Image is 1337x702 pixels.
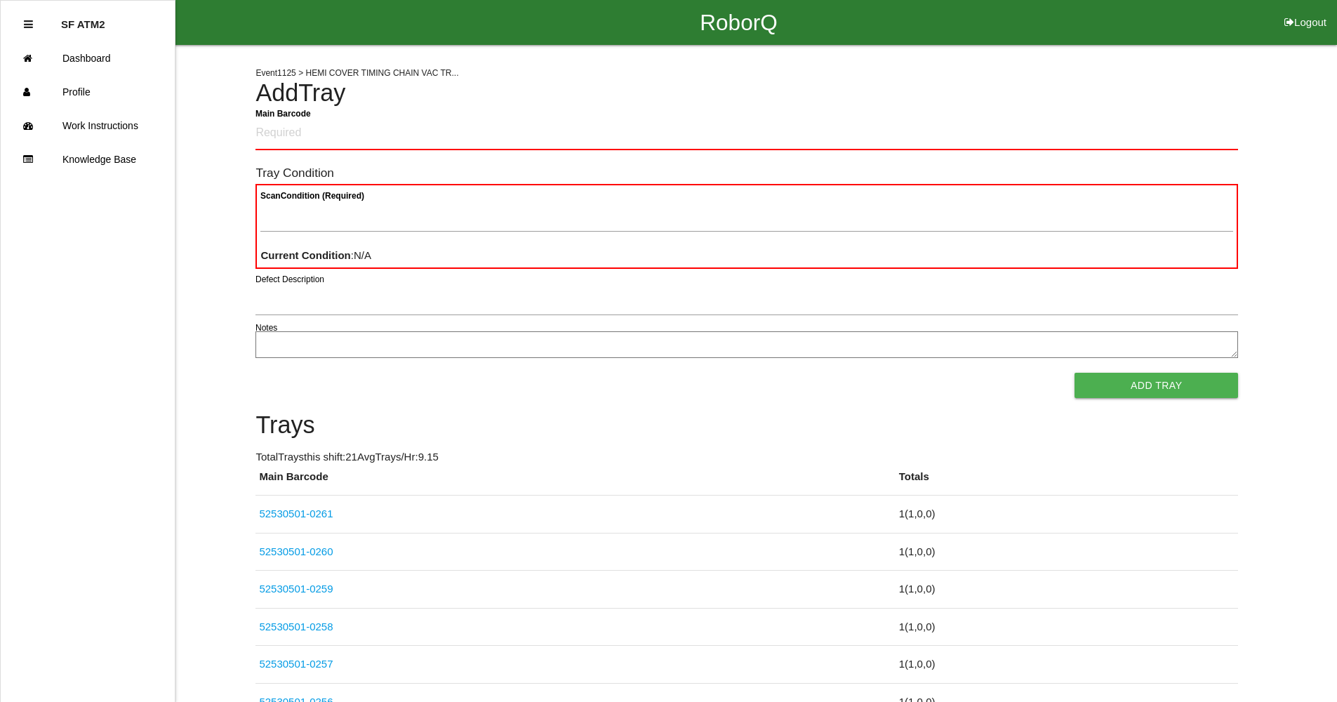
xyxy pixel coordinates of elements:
[255,80,1238,107] h4: Add Tray
[255,166,1238,180] h6: Tray Condition
[255,469,895,496] th: Main Barcode
[896,469,1239,496] th: Totals
[259,621,333,633] a: 52530501-0258
[896,496,1239,534] td: 1 ( 1 , 0 , 0 )
[24,8,33,41] div: Close
[896,533,1239,571] td: 1 ( 1 , 0 , 0 )
[1075,373,1238,398] button: Add Tray
[255,108,311,118] b: Main Barcode
[260,191,364,201] b: Scan Condition (Required)
[259,508,333,519] a: 52530501-0261
[896,571,1239,609] td: 1 ( 1 , 0 , 0 )
[1,109,175,143] a: Work Instructions
[260,249,371,261] span: : N/A
[896,646,1239,684] td: 1 ( 1 , 0 , 0 )
[259,545,333,557] a: 52530501-0260
[255,273,324,286] label: Defect Description
[260,249,350,261] b: Current Condition
[255,117,1238,150] input: Required
[255,322,277,334] label: Notes
[259,658,333,670] a: 52530501-0257
[1,75,175,109] a: Profile
[1,143,175,176] a: Knowledge Base
[1,41,175,75] a: Dashboard
[896,608,1239,646] td: 1 ( 1 , 0 , 0 )
[61,8,105,30] p: SF ATM2
[255,449,1238,465] p: Total Trays this shift: 21 Avg Trays /Hr: 9.15
[255,68,458,78] span: Event 1125 > HEMI COVER TIMING CHAIN VAC TR...
[255,412,1238,439] h4: Trays
[259,583,333,595] a: 52530501-0259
